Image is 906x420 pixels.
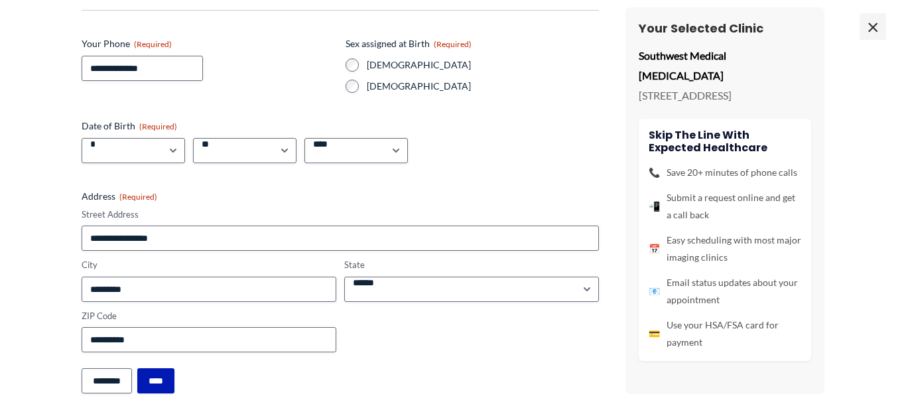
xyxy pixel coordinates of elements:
[82,190,157,203] legend: Address
[649,163,660,180] span: 📞
[649,282,660,299] span: 📧
[82,310,336,322] label: ZIP Code
[639,85,811,105] p: [STREET_ADDRESS]
[649,240,660,257] span: 📅
[367,80,599,93] label: [DEMOGRAPHIC_DATA]
[434,39,472,49] span: (Required)
[649,273,801,308] li: Email status updates about your appointment
[82,37,335,50] label: Your Phone
[649,188,801,223] li: Submit a request online and get a call back
[82,259,336,271] label: City
[649,231,801,265] li: Easy scheduling with most major imaging clinics
[119,192,157,202] span: (Required)
[649,163,801,180] li: Save 20+ minutes of phone calls
[649,316,801,350] li: Use your HSA/FSA card for payment
[346,37,472,50] legend: Sex assigned at Birth
[139,121,177,131] span: (Required)
[649,128,801,153] h4: Skip the line with Expected Healthcare
[134,39,172,49] span: (Required)
[82,119,177,133] legend: Date of Birth
[860,13,886,40] span: ×
[639,21,811,36] h3: Your Selected Clinic
[344,259,599,271] label: State
[639,46,811,85] p: Southwest Medical [MEDICAL_DATA]
[649,324,660,342] span: 💳
[367,58,599,72] label: [DEMOGRAPHIC_DATA]
[649,197,660,214] span: 📲
[82,208,599,221] label: Street Address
